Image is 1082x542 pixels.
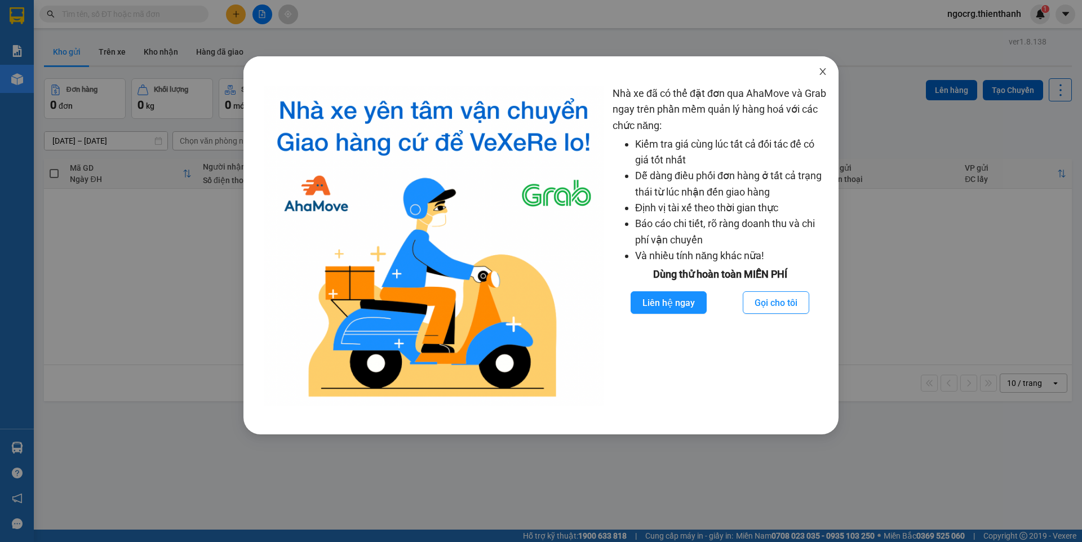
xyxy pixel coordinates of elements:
span: Liên hệ ngay [642,296,695,310]
span: Gọi cho tôi [755,296,797,310]
li: Và nhiều tính năng khác nữa! [635,248,827,264]
img: logo [264,86,604,406]
div: Nhà xe đã có thể đặt đơn qua AhaMove và Grab ngay trên phần mềm quản lý hàng hoá với các chức năng: [613,86,827,406]
button: Liên hệ ngay [631,291,707,314]
div: Dùng thử hoàn toàn MIỄN PHÍ [613,266,827,282]
li: Báo cáo chi tiết, rõ ràng doanh thu và chi phí vận chuyển [635,216,827,248]
button: Gọi cho tôi [743,291,809,314]
li: Định vị tài xế theo thời gian thực [635,200,827,216]
li: Kiểm tra giá cùng lúc tất cả đối tác để có giá tốt nhất [635,136,827,168]
span: close [818,67,827,76]
li: Dễ dàng điều phối đơn hàng ở tất cả trạng thái từ lúc nhận đến giao hàng [635,168,827,200]
button: Close [807,56,839,88]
